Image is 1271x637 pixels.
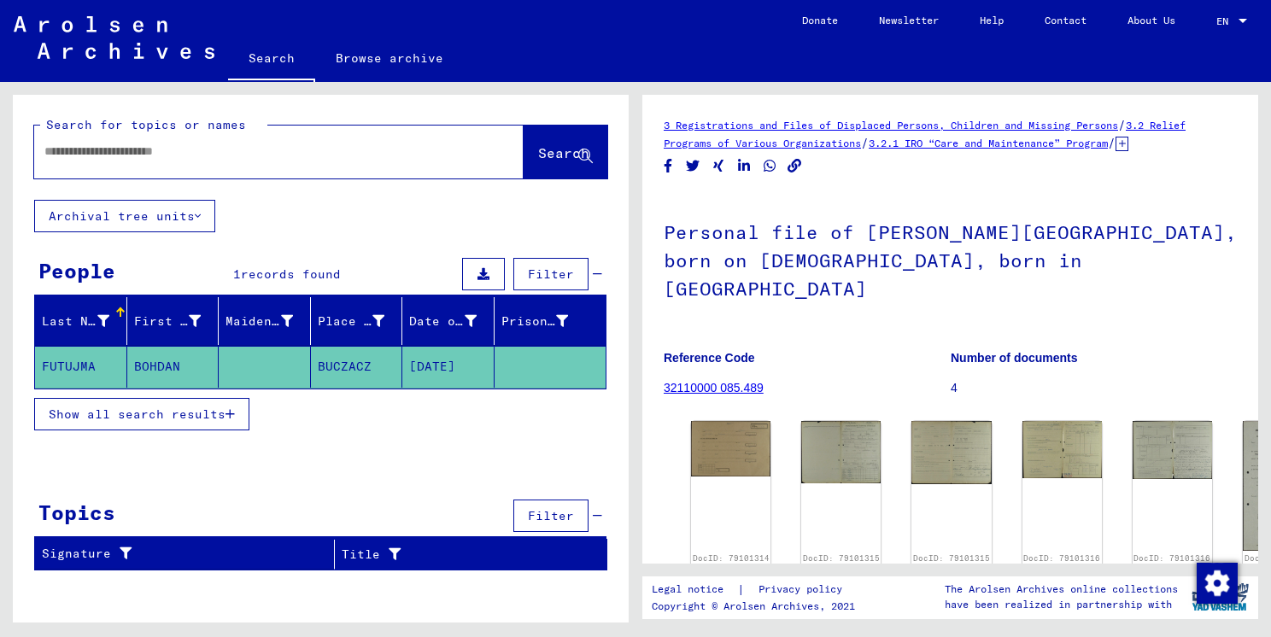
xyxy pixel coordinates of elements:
[318,307,407,335] div: Place of Birth
[127,297,220,345] mat-header-cell: First Name
[861,135,869,150] span: /
[1118,117,1126,132] span: /
[945,597,1178,612] p: have been realized in partnership with
[409,307,498,335] div: Date of Birth
[228,38,315,82] a: Search
[42,545,321,563] div: Signature
[501,307,590,335] div: Prisoner #
[409,313,477,330] div: Date of Birth
[664,351,755,365] b: Reference Code
[1133,553,1210,575] a: DocID: 79101316 ([PERSON_NAME])
[402,297,495,345] mat-header-cell: Date of Birth
[311,346,403,388] mat-cell: BUCZACZ
[342,546,573,564] div: Title
[524,126,607,178] button: Search
[803,553,880,575] a: DocID: 79101315 ([PERSON_NAME])
[42,541,338,568] div: Signature
[46,117,246,132] mat-label: Search for topics or names
[745,581,863,599] a: Privacy policy
[34,398,249,430] button: Show all search results
[528,266,574,282] span: Filter
[1197,563,1238,604] img: Change consent
[14,16,214,59] img: Arolsen_neg.svg
[38,255,115,286] div: People
[659,155,677,177] button: Share on Facebook
[402,346,495,388] mat-cell: [DATE]
[233,266,241,282] span: 1
[318,313,385,330] div: Place of Birth
[49,406,225,422] span: Show all search results
[1133,421,1212,479] img: 002.jpg
[42,307,131,335] div: Last Name
[1108,135,1116,150] span: /
[34,200,215,232] button: Archival tree units
[869,137,1108,149] a: 3.2.1 IRO “Care and Maintenance” Program
[219,297,311,345] mat-header-cell: Maiden Name
[1023,553,1100,575] a: DocID: 79101316 ([PERSON_NAME])
[664,193,1237,324] h1: Personal file of [PERSON_NAME][GEOGRAPHIC_DATA], born on [DEMOGRAPHIC_DATA], born in [GEOGRAPHIC_...
[761,155,779,177] button: Share on WhatsApp
[951,379,1237,397] p: 4
[225,307,314,335] div: Maiden Name
[652,581,863,599] div: |
[513,258,589,290] button: Filter
[945,581,1178,597] p: The Arolsen Archives online collections
[134,307,223,335] div: First Name
[315,38,464,79] a: Browse archive
[951,351,1078,365] b: Number of documents
[911,421,991,484] img: 002.jpg
[127,346,220,388] mat-cell: BOHDAN
[342,541,590,568] div: Title
[684,155,702,177] button: Share on Twitter
[664,381,764,394] a: 32110000 085.489
[786,155,804,177] button: Copy link
[35,346,127,388] mat-cell: FUTUJMA
[225,313,293,330] div: Maiden Name
[538,144,589,161] span: Search
[501,313,569,330] div: Prisoner #
[311,297,403,345] mat-header-cell: Place of Birth
[1022,421,1102,478] img: 001.jpg
[913,553,990,575] a: DocID: 79101315 ([PERSON_NAME])
[134,313,202,330] div: First Name
[1188,576,1252,618] img: yv_logo.png
[495,297,606,345] mat-header-cell: Prisoner #
[652,581,737,599] a: Legal notice
[691,421,770,476] img: 001.jpg
[1196,562,1237,603] div: Change consent
[38,497,115,528] div: Topics
[1216,15,1235,27] span: EN
[513,500,589,532] button: Filter
[710,155,728,177] button: Share on Xing
[35,297,127,345] mat-header-cell: Last Name
[528,508,574,523] span: Filter
[652,599,863,614] p: Copyright © Arolsen Archives, 2021
[693,553,770,575] a: DocID: 79101314 ([PERSON_NAME])
[664,119,1118,131] a: 3 Registrations and Files of Displaced Persons, Children and Missing Persons
[42,313,109,330] div: Last Name
[241,266,341,282] span: records found
[735,155,753,177] button: Share on LinkedIn
[801,421,881,483] img: 001.jpg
